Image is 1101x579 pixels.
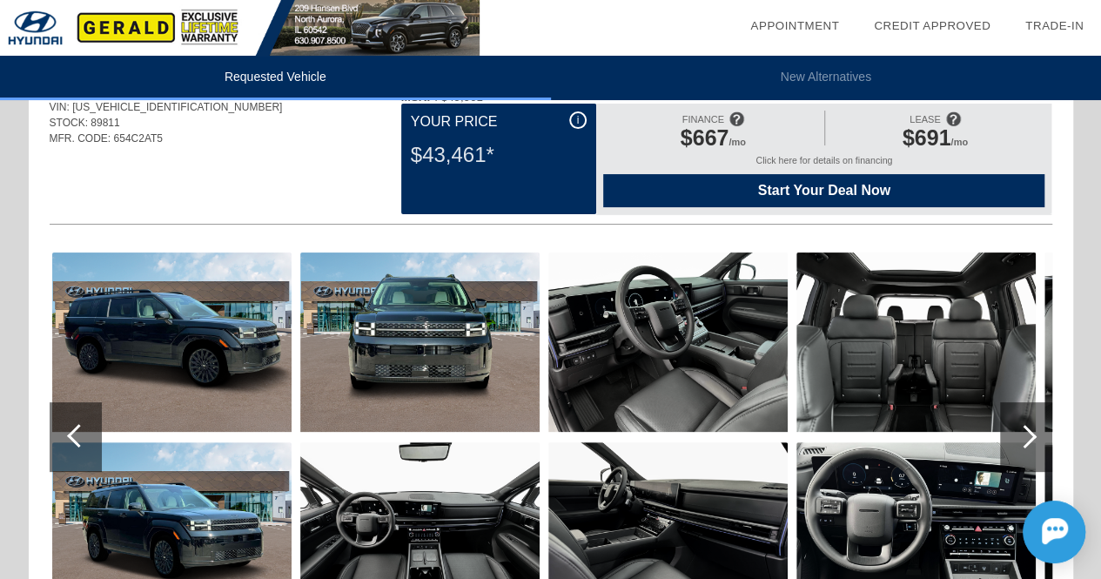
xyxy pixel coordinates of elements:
[625,183,1023,199] span: Start Your Deal Now
[50,132,111,145] span: MFR. CODE:
[834,125,1036,155] div: /mo
[411,111,587,132] div: Your Price
[682,114,724,125] span: FINANCE
[577,114,580,126] span: i
[603,155,1044,174] div: Click here for details on financing
[910,114,940,125] span: LEASE
[903,125,951,150] span: $691
[612,125,814,155] div: /mo
[944,485,1101,579] iframe: Chat Assistance
[114,132,163,145] span: 654C2AT5
[50,172,1052,200] div: Quoted on [DATE] 10:26:30 AM
[750,19,839,32] a: Appointment
[1025,19,1084,32] a: Trade-In
[548,252,788,432] img: New-2025-Hyundai-SantaFe-CalligraphyAWD-ID23714317348-aHR0cDovL2ltYWdlcy51bml0c2ludmVudG9yeS5jb20...
[91,117,119,129] span: 89811
[796,252,1036,432] img: New-2025-Hyundai-SantaFe-CalligraphyAWD-ID23714317369-aHR0cDovL2ltYWdlcy51bml0c2ludmVudG9yeS5jb20...
[681,125,729,150] span: $667
[874,19,990,32] a: Credit Approved
[300,252,540,432] img: New-2025-Hyundai-SantaFe-CalligraphyAWD-ID23714317339-aHR0cDovL2ltYWdlcy51bml0c2ludmVudG9yeS5jb20...
[411,132,587,178] div: $43,461*
[52,252,292,432] img: New-2025-Hyundai-SantaFe-CalligraphyAWD-ID23714317327-aHR0cDovL2ltYWdlcy51bml0c2ludmVudG9yeS5jb20...
[50,117,88,129] span: STOCK:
